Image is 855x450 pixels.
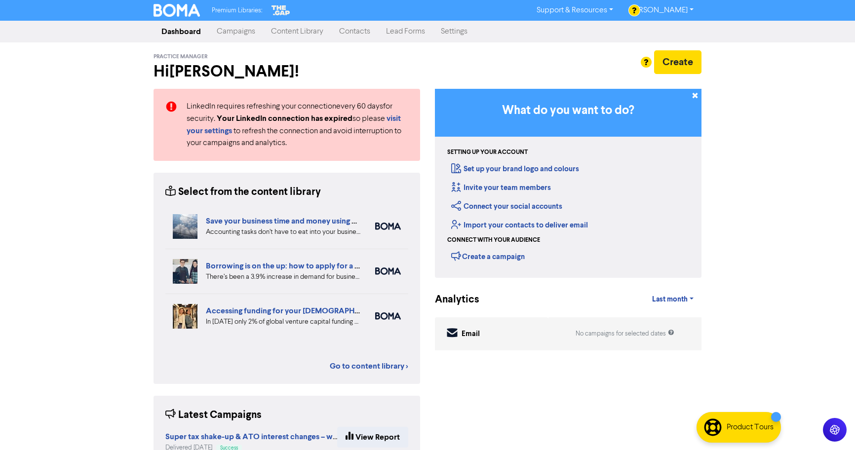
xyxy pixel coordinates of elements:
h2: Hi [PERSON_NAME] ! [154,62,420,81]
a: Contacts [331,22,378,41]
div: Latest Campaigns [165,408,262,423]
a: Campaigns [209,22,263,41]
div: No campaigns for selected dates [576,329,674,338]
strong: Your LinkedIn connection has expired [217,113,352,123]
img: boma_accounting [375,223,401,230]
img: boma [375,312,401,320]
div: Connect with your audience [447,236,540,245]
a: Connect your social accounts [451,202,562,211]
img: boma [375,267,401,275]
span: Practice Manager [154,53,207,60]
a: View Report [337,427,408,448]
button: Create [654,50,701,74]
a: Lead Forms [378,22,433,41]
span: Premium Libraries: [212,7,262,14]
a: Super tax shake-up & ATO interest changes – what you need to know (and do) [165,433,441,441]
span: Last month [652,295,688,304]
div: Select from the content library [165,185,321,200]
a: Content Library [263,22,331,41]
a: Save your business time and money using cloud accounting [206,216,414,226]
a: Invite your team members [451,183,551,192]
div: Email [462,329,480,340]
img: BOMA Logo [154,4,200,17]
a: Support & Resources [529,2,621,18]
a: [PERSON_NAME] [621,2,701,18]
a: Set up your brand logo and colours [451,164,579,174]
a: Accessing funding for your [DEMOGRAPHIC_DATA]-led businesses [206,306,447,316]
div: In 2024 only 2% of global venture capital funding went to female-only founding teams. We highligh... [206,317,360,327]
div: Getting Started in BOMA [435,89,701,278]
a: Settings [433,22,475,41]
strong: Super tax shake-up & ATO interest changes – what you need to know (and do) [165,432,441,442]
a: Import your contacts to deliver email [451,221,588,230]
div: Create a campaign [451,249,525,263]
div: Analytics [435,292,467,307]
iframe: Chat Widget [806,403,855,450]
div: Setting up your account [447,148,528,157]
div: LinkedIn requires refreshing your connection every 60 days for security. so please to refresh the... [179,101,416,149]
a: Dashboard [154,22,209,41]
img: The Gap [270,4,292,17]
a: Borrowing is on the up: how to apply for a business loan [206,261,402,271]
a: Go to content library > [330,360,408,372]
div: Accounting tasks don’t have to eat into your business time. With the right cloud accounting softw... [206,227,360,237]
div: There’s been a 3.9% increase in demand for business loans from Aussie businesses. Find out the be... [206,272,360,282]
a: Last month [644,290,701,309]
h3: What do you want to do? [450,104,687,118]
a: visit your settings [187,115,401,135]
